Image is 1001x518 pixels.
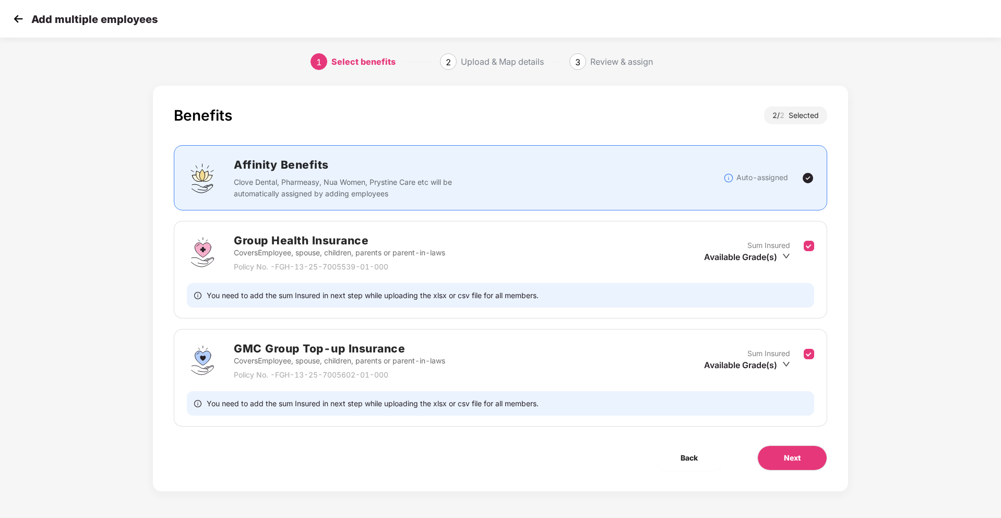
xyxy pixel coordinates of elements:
[681,452,698,464] span: Back
[10,11,26,27] img: svg+xml;base64,PHN2ZyB4bWxucz0iaHR0cDovL3d3dy53My5vcmcvMjAwMC9zdmciIHdpZHRoPSIzMCIgaGVpZ2h0PSIzMC...
[575,57,580,67] span: 3
[331,53,396,70] div: Select benefits
[234,247,445,258] p: Covers Employee, spouse, children, parents or parent-in-laws
[747,240,790,251] p: Sum Insured
[704,251,790,263] div: Available Grade(s)
[31,13,158,26] p: Add multiple employees
[590,53,653,70] div: Review & assign
[461,53,544,70] div: Upload & Map details
[234,176,459,199] p: Clove Dental, Pharmeasy, Nua Women, Prystine Care etc will be automatically assigned by adding em...
[802,172,814,184] img: svg+xml;base64,PHN2ZyBpZD0iVGljay0yNHgyNCIgeG1sbnM9Imh0dHA6Ly93d3cudzMub3JnLzIwMDAvc3ZnIiB3aWR0aD...
[757,445,827,470] button: Next
[782,360,790,368] span: down
[723,173,734,183] img: svg+xml;base64,PHN2ZyBpZD0iSW5mb18tXzMyeDMyIiBkYXRhLW5hbWU9IkluZm8gLSAzMngzMiIgeG1sbnM9Imh0dHA6Ly...
[654,445,724,470] button: Back
[194,398,201,408] span: info-circle
[784,452,801,464] span: Next
[174,107,232,124] div: Benefits
[736,172,788,183] p: Auto-assigned
[234,340,445,357] h2: GMC Group Top-up Insurance
[446,57,451,67] span: 2
[234,156,609,173] h2: Affinity Benefits
[782,252,790,260] span: down
[234,355,445,367] p: Covers Employee, spouse, children, parents or parent-in-laws
[187,162,218,194] img: svg+xml;base64,PHN2ZyBpZD0iQWZmaW5pdHlfQmVuZWZpdHMiIGRhdGEtbmFtZT0iQWZmaW5pdHkgQmVuZWZpdHMiIHhtbG...
[234,369,445,381] p: Policy No. - FGH-13-25-7005602-01-000
[764,107,827,124] div: 2 / Selected
[207,290,539,300] span: You need to add the sum Insured in next step while uploading the xlsx or csv file for all members.
[234,261,445,273] p: Policy No. - FGH-13-25-7005539-01-000
[194,290,201,300] span: info-circle
[704,359,790,371] div: Available Grade(s)
[207,398,539,408] span: You need to add the sum Insured in next step while uploading the xlsx or csv file for all members.
[316,57,321,67] span: 1
[780,111,789,120] span: 2
[234,232,445,249] h2: Group Health Insurance
[187,237,218,268] img: svg+xml;base64,PHN2ZyBpZD0iR3JvdXBfSGVhbHRoX0luc3VyYW5jZSIgZGF0YS1uYW1lPSJHcm91cCBIZWFsdGggSW5zdX...
[747,348,790,359] p: Sum Insured
[187,345,218,376] img: svg+xml;base64,PHN2ZyBpZD0iU3VwZXJfVG9wLXVwX0luc3VyYW5jZSIgZGF0YS1uYW1lPSJTdXBlciBUb3AtdXAgSW5zdX...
